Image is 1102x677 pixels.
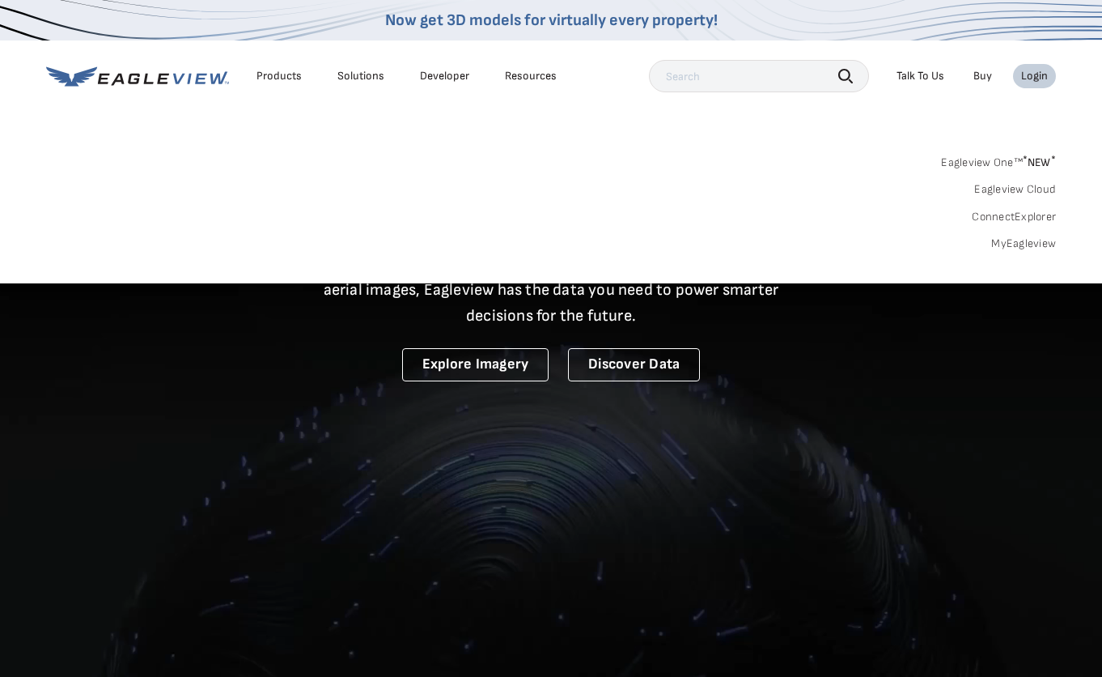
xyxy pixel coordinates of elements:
[941,151,1056,169] a: Eagleview One™*NEW*
[385,11,718,30] a: Now get 3D models for virtually every property!
[256,69,302,83] div: Products
[337,69,384,83] div: Solutions
[974,182,1056,197] a: Eagleview Cloud
[505,69,557,83] div: Resources
[972,210,1056,224] a: ConnectExplorer
[973,69,992,83] a: Buy
[1021,69,1048,83] div: Login
[991,236,1056,251] a: MyEagleview
[896,69,944,83] div: Talk To Us
[649,60,869,92] input: Search
[568,348,700,381] a: Discover Data
[1023,155,1056,169] span: NEW
[420,69,469,83] a: Developer
[402,348,549,381] a: Explore Imagery
[303,251,799,329] p: A new era starts here. Built on more than 3.5 billion high-resolution aerial images, Eagleview ha...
